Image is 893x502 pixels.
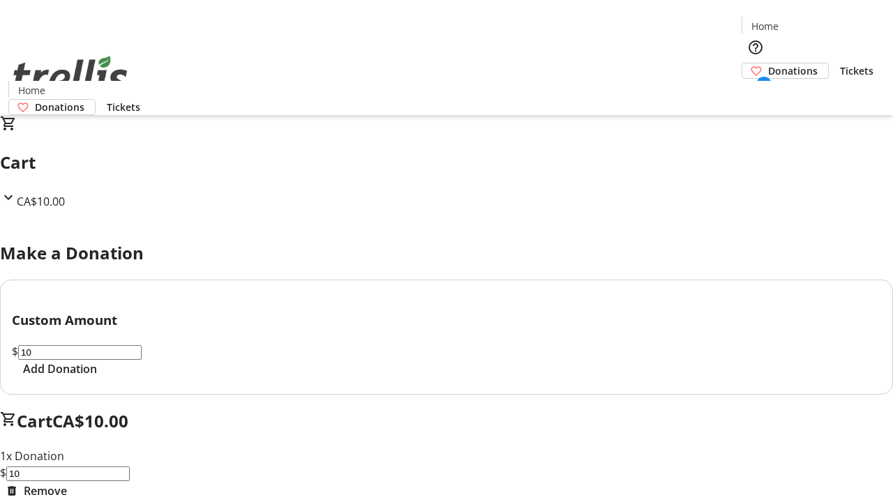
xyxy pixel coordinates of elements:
button: Add Donation [12,360,108,377]
img: Orient E2E Organization qXEusMBIYX's Logo [8,40,133,110]
span: Tickets [840,63,873,78]
span: CA$10.00 [17,194,65,209]
a: Home [9,83,54,98]
span: Donations [768,63,818,78]
button: Help [742,33,770,61]
span: Donations [35,100,84,114]
input: Donation Amount [18,345,142,360]
span: Home [18,83,45,98]
button: Cart [742,79,770,107]
a: Tickets [96,100,151,114]
input: Donation Amount [6,466,130,481]
span: Add Donation [23,360,97,377]
span: $ [12,344,18,359]
span: CA$10.00 [52,409,128,432]
span: Remove [24,482,67,499]
span: Tickets [107,100,140,114]
a: Donations [742,63,829,79]
span: Home [751,19,779,33]
h3: Custom Amount [12,310,881,330]
a: Tickets [829,63,885,78]
a: Donations [8,99,96,115]
a: Home [742,19,787,33]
